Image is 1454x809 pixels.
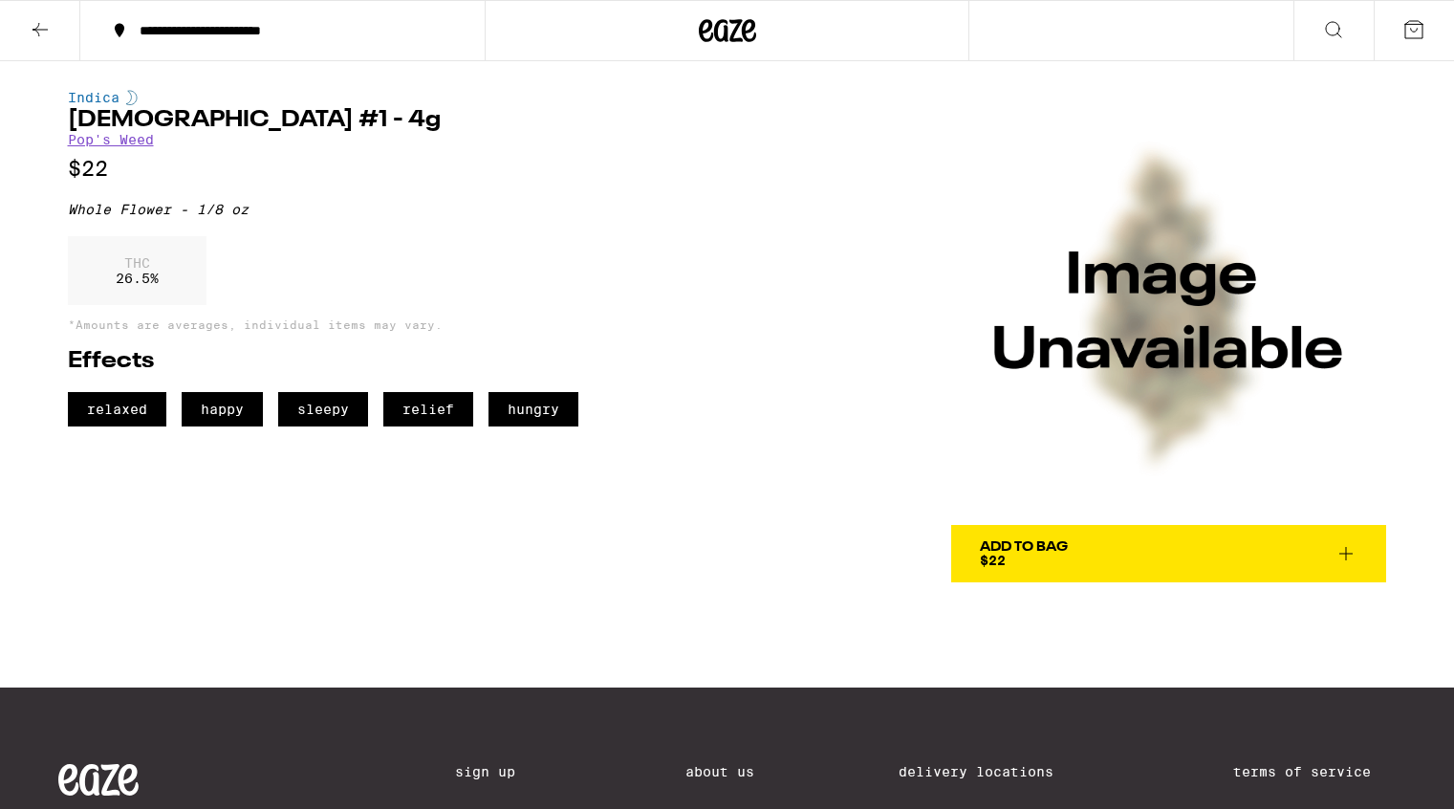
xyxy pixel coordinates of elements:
a: Sign Up [455,764,541,779]
div: Add To Bag [980,540,1068,554]
button: Add To Bag$22 [951,525,1386,582]
a: Pop's Weed [68,132,154,147]
span: relaxed [68,392,166,426]
div: 26.5 % [68,236,206,305]
a: About Us [685,764,754,779]
span: relief [383,392,473,426]
div: Indica [68,90,662,105]
img: Pop's Weed - Afghani #1 - 4g [951,90,1386,525]
span: happy [182,392,263,426]
span: sleepy [278,392,368,426]
span: $22 [980,553,1006,568]
a: Delivery Locations [899,764,1088,779]
div: Whole Flower - 1/8 oz [68,202,662,217]
p: $22 [68,157,662,181]
p: THC [116,255,159,271]
a: Terms of Service [1233,764,1397,779]
span: hungry [488,392,578,426]
h1: [DEMOGRAPHIC_DATA] #1 - 4g [68,109,662,132]
img: indicaColor.svg [126,90,138,105]
h2: Effects [68,350,662,373]
p: *Amounts are averages, individual items may vary. [68,318,662,331]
